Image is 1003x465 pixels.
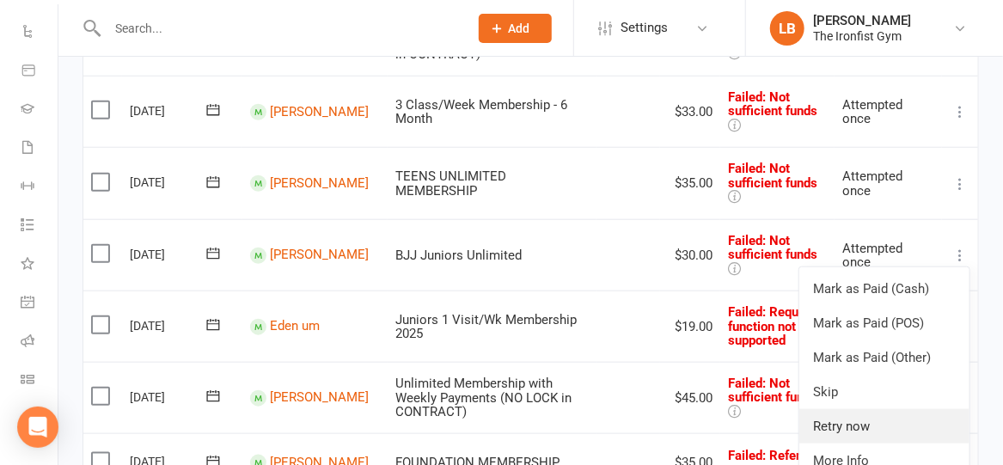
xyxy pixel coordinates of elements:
[770,11,804,46] div: LB
[842,97,902,127] span: Attempted once
[799,340,969,375] a: Mark as Paid (Other)
[728,161,817,191] span: : Not sufficient funds
[395,376,572,419] span: Unlimited Membership with Weekly Payments (NO LOCK in CONTRACT)
[395,248,522,263] span: BJJ Juniors Unlimited
[728,304,816,348] span: : Request function not supported
[728,376,817,406] span: : Not sufficient funds
[813,13,911,28] div: [PERSON_NAME]
[660,291,720,362] td: $19.00
[509,21,530,35] span: Add
[395,168,506,199] span: TEENS UNLIMITED MEMBERSHIP
[270,319,320,334] a: Eden um
[21,362,59,401] a: Class kiosk mode
[130,97,209,124] div: [DATE]
[799,375,969,409] a: Skip
[728,161,817,191] span: Failed
[270,248,369,263] a: [PERSON_NAME]
[270,390,369,406] a: [PERSON_NAME]
[813,28,911,44] div: The Ironfist Gym
[270,175,369,191] a: [PERSON_NAME]
[728,376,817,406] span: Failed
[270,104,369,119] a: [PERSON_NAME]
[728,233,817,263] span: Failed
[728,89,817,119] span: Failed
[21,246,59,285] a: What's New
[799,272,969,306] a: Mark as Paid (Cash)
[799,409,969,444] a: Retry now
[130,168,209,195] div: [DATE]
[395,97,567,127] span: 3 Class/Week Membership - 6 Month
[660,147,720,219] td: $35.00
[842,241,902,271] span: Attempted once
[660,362,720,434] td: $45.00
[479,14,552,43] button: Add
[21,323,59,362] a: Roll call kiosk mode
[728,233,817,263] span: : Not sufficient funds
[17,407,58,448] div: Open Intercom Messenger
[395,312,577,342] span: Juniors 1 Visit/Wk Membership 2025
[728,89,817,119] span: : Not sufficient funds
[130,383,209,410] div: [DATE]
[130,241,209,267] div: [DATE]
[660,76,720,148] td: $33.00
[130,312,209,339] div: [DATE]
[621,9,668,47] span: Settings
[102,16,456,40] input: Search...
[21,285,59,323] a: General attendance kiosk mode
[799,306,969,340] a: Mark as Paid (POS)
[728,304,816,348] span: Failed
[21,52,59,91] a: Product Sales
[660,219,720,291] td: $30.00
[842,168,902,199] span: Attempted once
